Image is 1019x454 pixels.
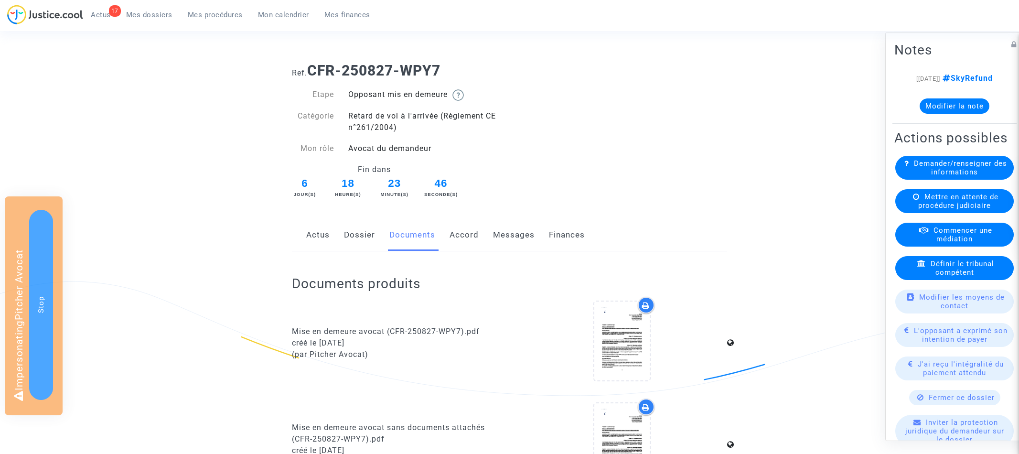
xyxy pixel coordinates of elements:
a: 17Actus [83,8,118,22]
span: Mon calendrier [258,11,309,19]
a: Finances [549,219,585,251]
div: Minute(s) [377,191,412,198]
a: Mon calendrier [250,8,317,22]
span: Ref. [292,68,307,77]
h2: Notes [894,42,1015,58]
span: Mes dossiers [126,11,172,19]
div: Retard de vol à l'arrivée (Règlement CE n°261/2004) [341,110,510,133]
div: Etape [285,89,341,101]
button: Stop [29,210,53,400]
span: Commencer une médiation [933,226,992,243]
b: CFR-250827-WPY7 [307,62,440,79]
a: Mes procédures [180,8,250,22]
span: J'ai reçu l'intégralité du paiement attendu [918,360,1004,377]
div: Catégorie [285,110,341,133]
div: Fin dans [285,164,464,175]
div: Jour(s) [291,191,319,198]
div: Heure(s) [331,191,365,198]
a: Mes dossiers [118,8,180,22]
div: Mise en demeure avocat sans documents attachés (CFR-250827-WPY7).pdf [292,422,503,445]
div: Seconde(s) [424,191,458,198]
span: Demander/renseigner des informations [914,159,1007,176]
div: Opposant mis en demeure [341,89,510,101]
div: Impersonating [5,196,63,415]
div: (par Pitcher Avocat) [292,349,503,360]
span: [[DATE]] [916,75,940,82]
img: help.svg [452,89,464,101]
span: 23 [377,175,412,192]
a: Messages [493,219,535,251]
a: Actus [306,219,330,251]
div: Mon rôle [285,143,341,154]
span: Mes finances [324,11,370,19]
img: jc-logo.svg [7,5,83,24]
h2: Documents produits [292,275,727,292]
span: Mettre en attente de procédure judiciaire [918,193,998,210]
span: SkyRefund [940,74,993,83]
span: Stop [37,296,45,313]
button: Modifier la note [920,98,989,114]
span: Modifier les moyens de contact [919,293,1005,310]
span: Fermer ce dossier [929,393,995,402]
div: Avocat du demandeur [341,143,510,154]
span: L'opposant a exprimé son intention de payer [914,326,1008,344]
span: Mes procédures [188,11,243,19]
span: Définir le tribunal compétent [931,259,994,277]
a: Dossier [344,219,375,251]
span: 18 [331,175,365,192]
span: Inviter la protection juridique du demandeur sur le dossier [905,418,1004,444]
div: 17 [109,5,121,17]
div: Mise en demeure avocat (CFR-250827-WPY7).pdf [292,326,503,337]
a: Mes finances [317,8,378,22]
h2: Actions possibles [894,130,1015,146]
span: 46 [424,175,458,192]
a: Accord [450,219,479,251]
span: Actus [91,11,111,19]
div: créé le [DATE] [292,337,503,349]
a: Documents [389,219,435,251]
span: 6 [291,175,319,192]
